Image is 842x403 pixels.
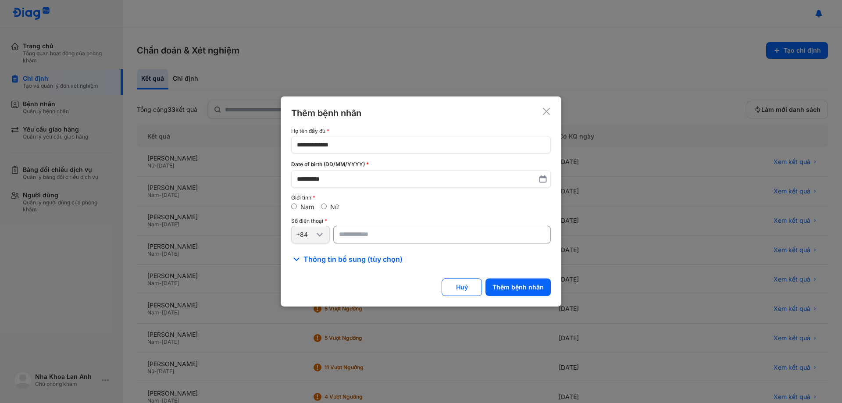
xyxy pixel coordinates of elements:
[442,278,482,296] button: Huỷ
[291,107,361,119] div: Thêm bệnh nhân
[291,195,551,201] div: Giới tính
[485,278,551,296] button: Thêm bệnh nhân
[303,254,403,264] span: Thông tin bổ sung (tùy chọn)
[300,203,314,210] label: Nam
[296,231,314,239] div: +84
[291,128,551,134] div: Họ tên đầy đủ
[330,203,339,210] label: Nữ
[291,160,551,168] div: Date of birth (DD/MM/YYYY)
[291,218,551,224] div: Số điện thoại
